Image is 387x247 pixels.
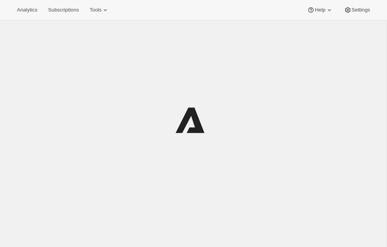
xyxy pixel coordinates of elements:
span: Tools [90,7,101,13]
span: Help [315,7,325,13]
button: Help [302,5,337,15]
span: Analytics [17,7,37,13]
button: Tools [85,5,114,15]
button: Settings [339,5,375,15]
span: Settings [352,7,370,13]
span: Subscriptions [48,7,79,13]
button: Subscriptions [43,5,83,15]
button: Analytics [12,5,42,15]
